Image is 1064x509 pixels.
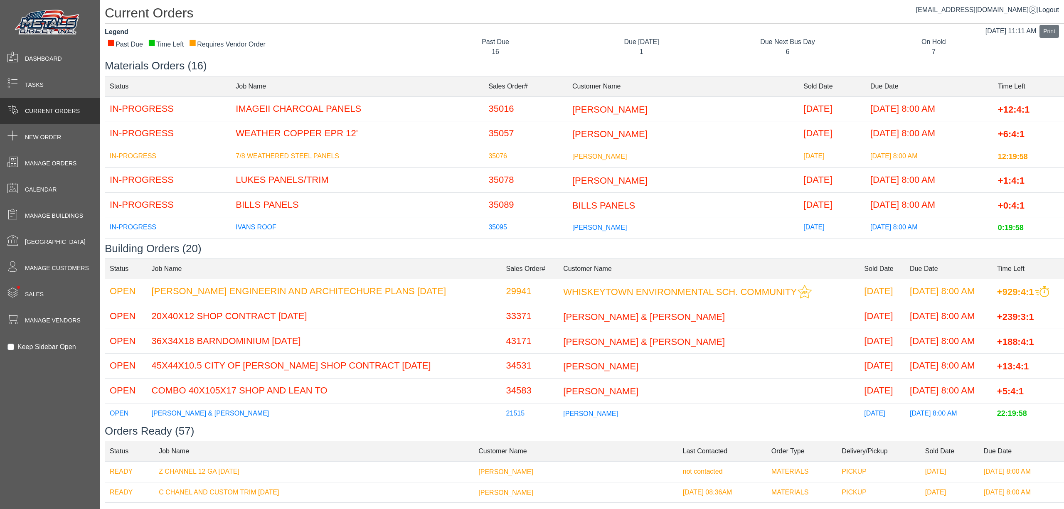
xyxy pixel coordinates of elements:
td: 29941 [501,279,559,304]
div: 7 [867,47,1000,57]
td: Last Contacted [678,441,766,461]
span: 0:19:58 [998,224,1024,232]
td: 35076 [483,146,567,167]
span: BILLS PANELS [572,200,635,210]
button: Print [1039,25,1059,38]
td: [DATE] 8:00 AM [865,239,993,261]
td: 34531 [501,354,559,379]
td: 35095 [483,217,567,239]
td: 45X44X10.5 CITY OF [PERSON_NAME] SHOP CONTRACT [DATE] [147,354,501,379]
span: +188:4:1 [997,336,1034,347]
div: Due Next Bus Day [721,37,854,47]
span: [PERSON_NAME] [572,175,648,186]
span: • [8,274,29,301]
td: 33371 [501,304,559,329]
td: IN-PROGRESS [105,121,231,146]
td: Customer Name [473,441,677,461]
div: Time Left [148,39,184,49]
span: [PERSON_NAME] & [PERSON_NAME] [563,336,725,347]
span: [PERSON_NAME] [478,489,533,496]
td: [DATE] [920,482,979,503]
td: [DATE] [859,329,905,354]
td: [DATE] 8:00 AM [905,304,992,329]
td: Due Date [865,76,993,96]
td: Job Name [231,76,483,96]
td: Z CHANNEL 12 GA [DATE] [154,461,473,482]
td: [PERSON_NAME] ENGINEERIN AND ARCHITECHURE PLANS [DATE] [147,279,501,304]
td: [PERSON_NAME] SHED ROOF [231,239,483,261]
td: C CHANEL AND CUSTOM TRIM [DATE] [154,482,473,503]
span: Manage Vendors [25,316,81,325]
td: MATERIALS [766,461,837,482]
a: [EMAIL_ADDRESS][DOMAIN_NAME] [916,6,1037,13]
td: OPEN [105,279,147,304]
td: [DATE] 8:00 AM [865,217,993,239]
strong: Legend [105,28,128,35]
div: | [916,5,1059,15]
td: LUKES PANELS/TRIM [231,167,483,192]
td: Customer Name [558,258,859,279]
td: [DATE] 8:00 AM [865,146,993,167]
td: 21515 [501,403,559,425]
td: Sold Date [798,76,865,96]
span: New Order [25,133,61,142]
h1: Current Orders [105,5,1064,24]
span: +1:4:1 [998,175,1025,186]
td: Due Date [979,441,1064,461]
td: Sold Date [920,441,979,461]
span: [DATE] 11:11 AM [985,27,1036,34]
td: OPEN [105,329,147,354]
span: +929:4:1 [997,286,1034,297]
span: Dashboard [25,54,62,63]
span: Manage Buildings [25,211,83,220]
td: [PERSON_NAME] & [PERSON_NAME] [147,403,501,425]
h3: Orders Ready (57) [105,425,1064,438]
td: not contacted [678,461,766,482]
td: Sales Order# [483,76,567,96]
span: [PERSON_NAME] [478,468,533,475]
span: [PERSON_NAME] [563,361,638,371]
td: Delivery/Pickup [837,441,920,461]
td: IVANS ROOF [231,217,483,239]
span: Logout [1039,6,1059,13]
span: [PERSON_NAME] [572,129,648,139]
td: [DATE] [798,239,865,261]
span: Current Orders [25,107,80,116]
td: [DATE] [859,354,905,379]
td: Due Date [905,258,992,279]
td: BILLS PANELS [231,192,483,217]
span: Calendar [25,185,57,194]
img: This customer should be prioritized [798,285,812,299]
td: Job Name [147,258,501,279]
td: Status [105,76,231,96]
td: [DATE] 8:00 AM [979,461,1064,482]
td: IN-PROGRESS [105,192,231,217]
img: Metals Direct Inc Logo [12,7,83,38]
div: ■ [189,39,196,45]
td: 35078 [483,167,567,192]
td: Order Type [766,441,837,461]
div: 1 [575,47,708,57]
td: [DATE] [798,192,865,217]
td: [DATE] [859,403,905,425]
div: ■ [148,39,155,45]
h3: Building Orders (20) [105,242,1064,255]
td: [DATE] [859,279,905,304]
td: [DATE] 8:00 AM [865,192,993,217]
td: [DATE] 8:00 AM [905,379,992,403]
div: Requires Vendor Order [189,39,266,49]
span: Sales [25,290,44,299]
td: Time Left [993,76,1064,96]
td: 35089 [483,192,567,217]
td: Status [105,441,154,461]
span: WHISKEYTOWN ENVIRONMENTAL SCH. COMMUNITY [563,286,797,297]
label: Keep Sidebar Open [17,342,76,352]
td: PICKUP [837,482,920,503]
td: 20X40X12 SHOP CONTRACT [DATE] [147,304,501,329]
td: 7/8 WEATHERED STEEL PANELS [231,146,483,167]
td: IMAGEII CHARCOAL PANELS [231,96,483,121]
td: [DATE] [798,167,865,192]
span: [PERSON_NAME] [563,410,618,417]
td: 35098 [483,239,567,261]
div: Past Due [107,39,143,49]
